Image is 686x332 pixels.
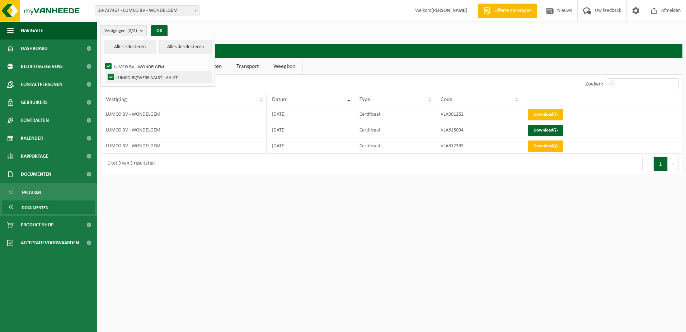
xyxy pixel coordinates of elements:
[493,7,534,14] span: Offerte aanvragen
[106,97,127,102] span: Vestiging
[229,58,266,75] a: Transport
[21,165,51,183] span: Documenten
[2,200,95,214] a: Documenten
[21,57,63,75] span: Bedrijfsgegevens
[528,125,563,136] a: Download
[100,138,267,154] td: LUMCO BV - WONDELGEM
[435,106,522,122] td: VLA001252
[100,25,147,36] button: Vestigingen(2/2)
[100,44,682,58] h2: Documenten
[267,122,354,138] td: [DATE]
[585,81,603,87] label: Zoeken:
[642,157,654,171] button: Previous
[95,6,199,16] span: 10-737467 - LUMCO BV - WONDELGEM
[668,157,679,171] button: Next
[354,122,435,138] td: Certificaat
[100,106,267,122] td: LUMCO BV - WONDELGEM
[431,8,467,13] strong: [PERSON_NAME]
[22,201,48,215] span: Documenten
[106,72,212,83] label: LUMCO BV/WERF AALST - AALST
[272,97,288,102] span: Datum
[267,106,354,122] td: [DATE]
[528,140,563,152] a: Download
[354,106,435,122] td: Certificaat
[22,185,41,199] span: Facturen
[151,25,168,37] button: OK
[267,138,354,154] td: [DATE]
[266,58,302,75] a: Weegbon
[104,26,137,36] span: Vestigingen
[21,93,48,111] span: Gebruikers
[21,111,49,129] span: Contracten
[21,147,48,165] span: Rapportage
[21,22,43,40] span: Navigatie
[104,40,156,54] button: Alles selecteren
[127,28,137,33] count: (2/2)
[21,75,62,93] span: Contactpersonen
[478,4,537,18] a: Offerte aanvragen
[21,129,43,147] span: Kalender
[654,157,668,171] button: 1
[435,138,522,154] td: VLA612393
[21,216,53,234] span: Product Shop
[528,109,563,120] a: Download
[354,138,435,154] td: Certificaat
[159,40,212,54] button: Alles deselecteren
[95,5,199,16] span: 10-737467 - LUMCO BV - WONDELGEM
[21,234,79,252] span: Acceptatievoorwaarden
[104,61,212,72] label: LUMCO BV - WONDELGEM
[360,97,370,102] span: Type
[104,157,155,170] div: 1 tot 3 van 3 resultaten
[441,97,452,102] span: Code
[2,185,95,199] a: Facturen
[435,122,522,138] td: VLA615094
[100,122,267,138] td: LUMCO BV - WONDELGEM
[21,40,48,57] span: Dashboard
